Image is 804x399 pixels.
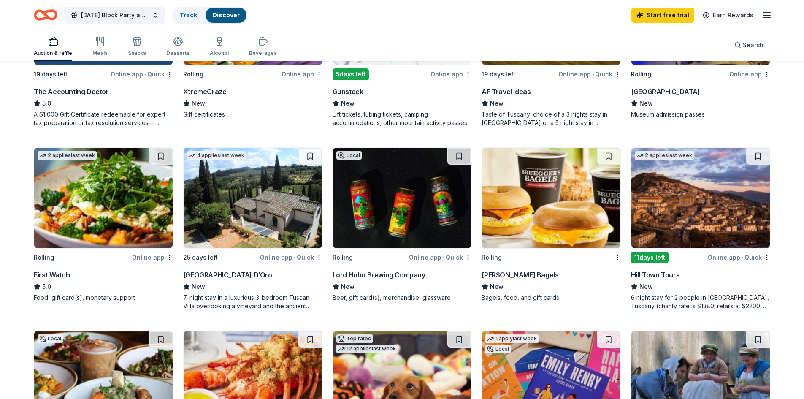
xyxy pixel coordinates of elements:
div: First Watch [34,270,70,280]
span: New [192,98,205,109]
div: 2 applies last week [38,151,97,160]
img: Image for Villa Sogni D’Oro [184,148,322,248]
div: Food, gift card(s), monetary support [34,293,173,302]
div: Bagels, food, and gift cards [482,293,621,302]
div: Alcohol [210,50,229,57]
div: Rolling [482,252,502,263]
img: Image for First Watch [34,148,173,248]
div: Rolling [631,69,651,79]
div: XtremeCraze [183,87,227,97]
span: New [192,282,205,292]
div: Rolling [34,252,54,263]
img: Image for Bruegger's Bagels [482,148,620,248]
button: Meals [92,33,108,61]
div: 1 apply last week [485,334,539,343]
img: Image for Hill Town Tours [631,148,770,248]
span: • [742,254,743,261]
div: 11 days left [631,252,669,263]
div: The Accounting Doctor [34,87,109,97]
button: Desserts [166,33,189,61]
span: New [490,282,504,292]
a: Image for Villa Sogni D’Oro4 applieslast week25 days leftOnline app•Quick[GEOGRAPHIC_DATA] D’OroN... [183,147,322,310]
button: TrackDiscover [172,7,247,24]
div: Rolling [183,69,203,79]
div: 6 night stay for 2 people in [GEOGRAPHIC_DATA], Tuscany (charity rate is $1380; retails at $2200;... [631,293,770,310]
div: 12 applies last week [336,345,398,353]
div: [GEOGRAPHIC_DATA] [631,87,700,97]
span: New [639,282,653,292]
a: Track [180,11,197,19]
div: 7-night stay in a luxurious 3-bedroom Tuscan Villa overlooking a vineyard and the ancient walled ... [183,293,322,310]
div: A $1,000 Gift Certificate redeemable for expert tax preparation or tax resolution services—recipi... [34,110,173,127]
div: Gunstock [333,87,363,97]
span: 5.0 [42,98,51,109]
div: Online app [729,69,770,79]
div: Auction & raffle [34,50,72,57]
span: New [490,98,504,109]
div: Museum admission passes [631,110,770,119]
div: 25 days left [183,252,218,263]
div: Beverages [249,50,277,57]
div: 19 days left [482,69,515,79]
div: Online app [430,69,471,79]
div: Lord Hobo Brewing Company [333,270,425,280]
div: Online app Quick [558,69,621,79]
div: AF Travel Ideas [482,87,531,97]
div: Meals [92,50,108,57]
span: • [592,71,594,78]
button: Beverages [249,33,277,61]
a: Image for Lord Hobo Brewing CompanyLocalRollingOnline app•QuickLord Hobo Brewing CompanyNewBeer, ... [333,147,472,302]
a: Earn Rewards [698,8,758,23]
a: Start free trial [631,8,694,23]
div: Online app [132,252,173,263]
button: Auction & raffle [34,33,72,61]
div: [PERSON_NAME] Bagels [482,270,558,280]
a: Image for Bruegger's BagelsRolling[PERSON_NAME] BagelsNewBagels, food, and gift cards [482,147,621,302]
div: Online app [282,69,322,79]
a: Home [34,5,57,25]
span: Search [743,40,763,50]
span: • [294,254,295,261]
div: Local [336,151,362,160]
a: Image for First Watch2 applieslast weekRollingOnline appFirst Watch5.0Food, gift card(s), monetar... [34,147,173,302]
span: [DATE] Block Party and Pet Spooktacular 2025 [81,10,149,20]
div: 5 days left [333,68,369,80]
div: Online app Quick [409,252,471,263]
div: Local [38,334,63,343]
div: 19 days left [34,69,68,79]
div: Top rated [336,334,373,343]
div: Desserts [166,50,189,57]
span: New [639,98,653,109]
div: Hill Town Tours [631,270,679,280]
button: Search [728,37,770,54]
a: Discover [212,11,240,19]
button: Snacks [128,33,146,61]
div: Gift certificates [183,110,322,119]
span: • [443,254,444,261]
a: Image for Hill Town Tours 2 applieslast week11days leftOnline app•QuickHill Town ToursNew6 night ... [631,147,770,310]
span: 5.0 [42,282,51,292]
div: [GEOGRAPHIC_DATA] D’Oro [183,270,272,280]
button: [DATE] Block Party and Pet Spooktacular 2025 [64,7,165,24]
div: Beer, gift card(s), merchandise, glassware [333,293,472,302]
span: New [341,282,355,292]
div: 4 applies last week [187,151,246,160]
div: Lift tickets, tubing tickets, camping accommodations, other mountain activity passes [333,110,472,127]
span: • [144,71,146,78]
div: Local [485,345,511,353]
div: Snacks [128,50,146,57]
span: New [341,98,355,109]
button: Alcohol [210,33,229,61]
div: Online app Quick [260,252,322,263]
div: 2 applies last week [635,151,694,160]
div: Rolling [333,252,353,263]
div: Online app Quick [111,69,173,79]
div: Online app Quick [708,252,770,263]
div: Taste of Tuscany: choice of a 3 nights stay in [GEOGRAPHIC_DATA] or a 5 night stay in [GEOGRAPHIC... [482,110,621,127]
img: Image for Lord Hobo Brewing Company [333,148,471,248]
